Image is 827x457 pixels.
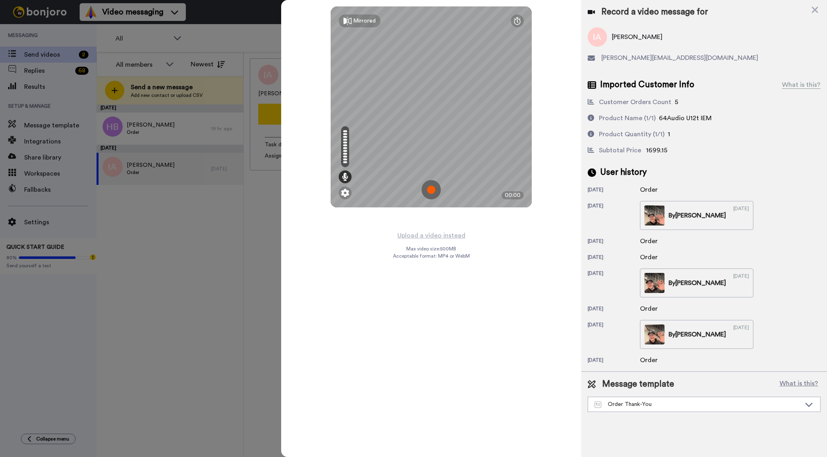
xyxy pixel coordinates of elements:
div: [DATE] [733,324,749,344]
img: e28db062-a81d-4996-b5ff-3c395d92df0f-thumb.jpg [644,273,664,293]
button: What is this? [777,378,821,390]
div: [DATE] [588,305,640,314]
div: [DATE] [588,186,640,195]
a: By[PERSON_NAME][DATE] [640,320,753,349]
div: Product Name (1/1) [599,113,656,123]
div: Order [640,355,680,365]
div: Order [640,236,680,246]
span: Max video size: 500 MB [406,246,456,252]
div: [DATE] [588,238,640,246]
span: [PERSON_NAME][EMAIL_ADDRESS][DOMAIN_NAME] [601,53,758,63]
a: By[PERSON_NAME][DATE] [640,201,753,230]
div: Product Quantity (1/1) [599,129,664,139]
div: Order Thank-You [595,400,801,408]
img: 3682fb2b-59d5-406e-9bf9-d8179b24b6fe-thumb.jpg [644,205,664,225]
img: ic_record_start.svg [422,180,441,199]
div: Order [640,185,680,195]
a: By[PERSON_NAME][DATE] [640,268,753,297]
div: Order [640,304,680,314]
span: 1 [668,131,670,137]
div: [DATE] [733,205,749,225]
div: 00:00 [502,191,524,199]
div: [DATE] [588,357,640,365]
div: Subtotal Price [599,146,641,155]
div: By [PERSON_NAME] [669,278,726,288]
button: Upload a video instead [395,230,468,241]
div: By [PERSON_NAME] [669,211,726,220]
img: 7baeb42c-a844-4b00-b665-aa0b1c698841-thumb.jpg [644,324,664,344]
div: What is this? [782,80,821,90]
span: Acceptable format: MP4 or WebM [393,253,470,259]
span: User history [600,166,647,178]
span: 1699.15 [646,147,667,154]
span: Message template [602,378,674,390]
span: 5 [675,99,678,105]
div: Order [640,252,680,262]
div: Customer Orders Count [599,97,671,107]
div: [DATE] [733,273,749,293]
span: 64Audio U12t IEM [659,115,712,121]
img: ic_gear.svg [341,189,349,197]
div: [DATE] [588,254,640,262]
span: Imported Customer Info [600,79,694,91]
div: By [PERSON_NAME] [669,330,726,339]
img: Message-temps.svg [595,402,601,408]
div: [DATE] [588,322,640,349]
div: [DATE] [588,203,640,230]
div: [DATE] [588,270,640,297]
